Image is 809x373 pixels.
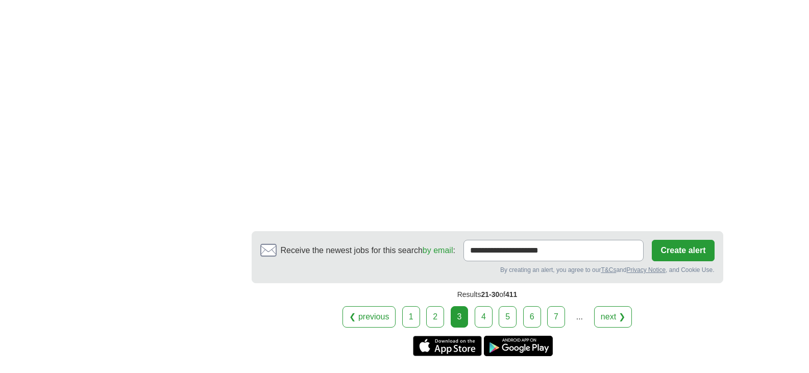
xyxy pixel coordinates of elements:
[423,246,453,255] a: by email
[252,283,723,306] div: Results of
[481,290,499,299] span: 21-30
[484,336,553,356] a: Get the Android app
[342,306,396,328] a: ❮ previous
[499,306,517,328] a: 5
[475,306,493,328] a: 4
[523,306,541,328] a: 6
[626,266,666,273] a: Privacy Notice
[594,306,632,328] a: next ❯
[426,306,444,328] a: 2
[451,306,469,328] div: 3
[601,266,616,273] a: T&Cs
[402,306,420,328] a: 1
[652,240,714,261] button: Create alert
[569,307,590,327] div: ...
[547,306,565,328] a: 7
[281,244,455,257] span: Receive the newest jobs for this search :
[505,290,517,299] span: 411
[260,265,715,275] div: By creating an alert, you agree to our and , and Cookie Use.
[413,336,482,356] a: Get the iPhone app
